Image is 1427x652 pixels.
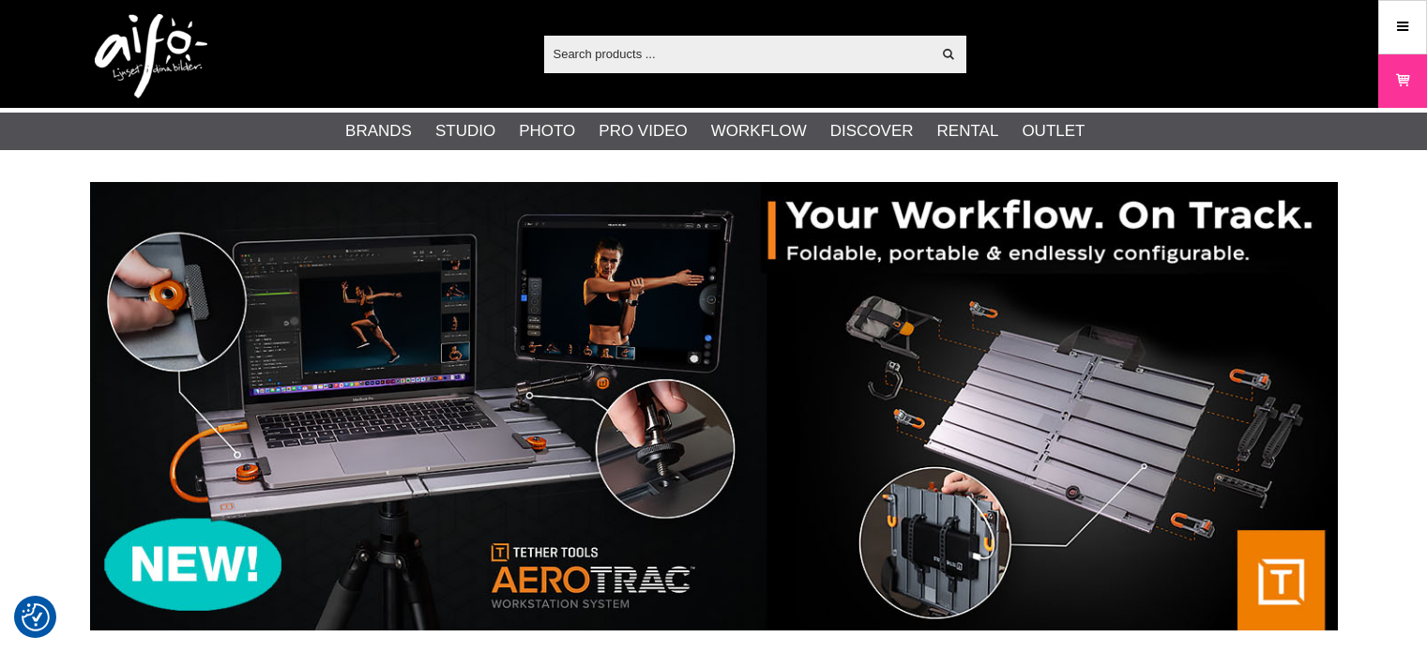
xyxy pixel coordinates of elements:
a: Pro Video [599,119,687,144]
a: Rental [937,119,999,144]
img: Revisit consent button [22,603,50,631]
a: Outlet [1022,119,1085,144]
a: Studio [435,119,495,144]
img: logo.png [95,14,207,99]
input: Search products ... [544,39,932,68]
a: Brands [345,119,412,144]
a: Discover [830,119,914,144]
img: Ad:007 banner-header-aerotrac-1390x500.jpg [90,182,1338,630]
a: Photo [519,119,575,144]
button: Consent Preferences [22,600,50,634]
a: Workflow [711,119,807,144]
